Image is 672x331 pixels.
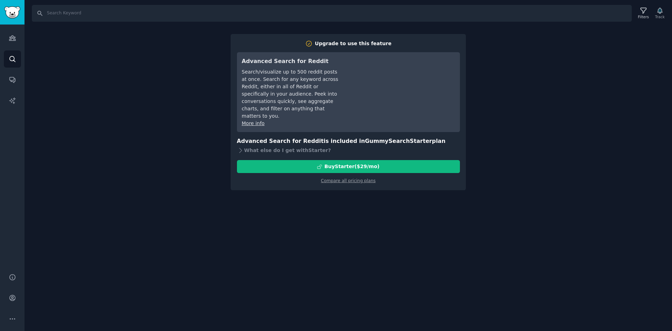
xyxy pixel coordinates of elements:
[237,137,460,146] h3: Advanced Search for Reddit is included in plan
[315,40,392,47] div: Upgrade to use this feature
[242,57,340,66] h3: Advanced Search for Reddit
[242,68,340,120] div: Search/visualize up to 500 reddit posts at once. Search for any keyword across Reddit, either in ...
[350,57,455,110] iframe: YouTube video player
[242,120,265,126] a: More info
[324,163,379,170] div: Buy Starter ($ 29 /mo )
[4,6,20,19] img: GummySearch logo
[32,5,632,22] input: Search Keyword
[638,14,649,19] div: Filters
[321,178,376,183] a: Compare all pricing plans
[365,138,432,144] span: GummySearch Starter
[237,160,460,173] button: BuyStarter($29/mo)
[237,145,460,155] div: What else do I get with Starter ?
